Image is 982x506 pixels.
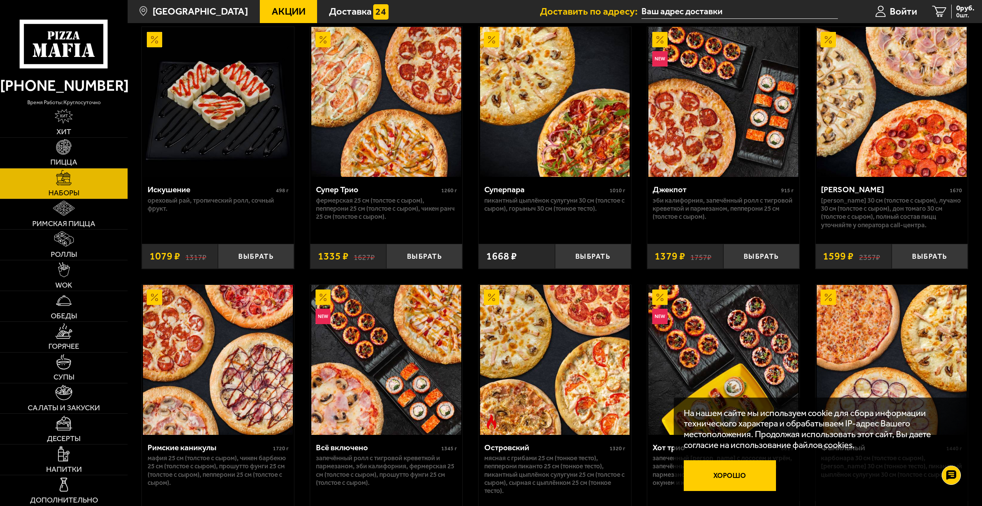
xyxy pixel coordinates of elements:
div: Хот трио [653,443,779,453]
s: 1317 ₽ [185,251,206,261]
span: [GEOGRAPHIC_DATA] [153,7,248,17]
span: Наборы [48,189,80,197]
span: 1670 [950,187,962,194]
a: АкционныйРимские каникулы [142,285,294,435]
a: АкционныйФамильный [816,285,968,435]
span: Супы [53,373,75,381]
a: АкционныйНовинкаХот трио [647,285,799,435]
button: Выбрать [723,244,799,269]
div: Всё включено [316,443,439,453]
span: Обеды [51,312,77,320]
span: 1720 г [273,445,289,452]
a: АкционныйХет Трик [816,27,968,177]
span: WOK [55,281,72,289]
img: Акционный [316,290,331,305]
p: Фермерская 25 см (толстое с сыром), Пепперони 25 см (толстое с сыром), Чикен Ранч 25 см (толстое ... [316,196,457,221]
div: Искушение [148,185,274,195]
img: Акционный [484,32,499,47]
span: 1335 ₽ [318,251,349,261]
span: 1379 ₽ [655,251,685,261]
button: Хорошо [684,460,776,491]
img: Джекпот [648,27,798,177]
span: Салаты и закуски [28,404,100,412]
span: Акции [272,7,306,17]
img: Акционный [652,290,668,305]
span: Доставить по адресу: [540,7,641,17]
button: Выбрать [218,244,294,269]
img: Суперпара [480,27,630,177]
img: Новинка [652,51,668,67]
img: Искушение [143,27,293,177]
a: АкционныйИскушение [142,27,294,177]
div: Джекпот [653,185,779,195]
img: Супер Трио [311,27,461,177]
img: Акционный [316,32,331,47]
a: АкционныйНовинкаВсё включено [310,285,462,435]
div: Островский [484,443,608,453]
span: Хит [56,128,71,136]
p: [PERSON_NAME] 30 см (толстое с сыром), Лучано 30 см (толстое с сыром), Дон Томаго 30 см (толстое ... [821,196,962,229]
button: Выбрать [892,244,968,269]
span: Напитки [46,466,82,473]
span: 915 г [781,187,794,194]
span: 498 г [276,187,289,194]
img: 15daf4d41897b9f0e9f617042186c801.svg [373,4,389,20]
span: 1599 ₽ [823,251,854,261]
div: Римские каникулы [148,443,271,453]
img: Акционный [147,32,162,47]
s: 1627 ₽ [354,251,375,261]
p: Мясная с грибами 25 см (тонкое тесто), Пепперони Пиканто 25 см (тонкое тесто), Пикантный цыплёнок... [484,454,625,495]
p: Мафия 25 см (толстое с сыром), Чикен Барбекю 25 см (толстое с сыром), Прошутто Фунги 25 см (толст... [148,454,289,487]
p: Запеченный [PERSON_NAME] с лососем и угрём, Запечённый ролл с тигровой креветкой и пармезаном, Не... [653,454,794,487]
img: Фамильный [817,285,967,435]
img: Акционный [821,290,836,305]
s: 1757 ₽ [690,251,711,261]
p: Пикантный цыплёнок сулугуни 30 см (толстое с сыром), Горыныч 30 см (тонкое тесто). [484,196,625,213]
span: Горячее [48,343,79,350]
img: Хот трио [648,285,798,435]
img: Акционный [147,290,162,305]
span: 1079 ₽ [150,251,180,261]
button: Выбрать [555,244,631,269]
button: Выбрать [386,244,462,269]
img: Акционный [484,290,499,305]
img: Всё включено [311,285,461,435]
span: Роллы [51,251,77,258]
a: АкционныйОстрое блюдоОстровский [479,285,631,435]
a: АкционныйСуперпара [479,27,631,177]
a: АкционныйНовинкаДжекпот [647,27,799,177]
p: На нашем сайте мы используем cookie для сбора информации технического характера и обрабатываем IP... [684,408,953,450]
img: Акционный [821,32,836,47]
img: Римские каникулы [143,285,293,435]
span: Дополнительно [30,496,98,504]
div: Суперпара [484,185,608,195]
p: Эби Калифорния, Запечённый ролл с тигровой креветкой и пармезаном, Пепперони 25 см (толстое с сыр... [653,196,794,221]
span: 0 шт. [956,12,974,18]
span: Десерты [47,435,81,443]
span: Доставка [329,7,372,17]
a: АкционныйСупер Трио [310,27,462,177]
img: Акционный [652,32,668,47]
span: 1345 г [441,445,457,452]
img: Новинка [652,309,668,324]
img: Хет Трик [817,27,967,177]
span: 1320 г [610,445,625,452]
s: 2357 ₽ [859,251,880,261]
p: Ореховый рай, Тропический ролл, Сочный фрукт. [148,196,289,213]
div: Супер Трио [316,185,439,195]
p: Запечённый ролл с тигровой креветкой и пармезаном, Эби Калифорния, Фермерская 25 см (толстое с сы... [316,454,457,487]
span: 0 руб. [956,5,974,12]
span: 1668 ₽ [486,251,517,261]
img: Острое блюдо [484,414,499,429]
input: Ваш адрес доставки [641,5,838,19]
div: [PERSON_NAME] [821,185,948,195]
span: Римская пицца [32,220,95,228]
span: 1260 г [441,187,457,194]
img: Островский [480,285,630,435]
span: Войти [890,7,917,17]
span: Пицца [50,158,77,166]
img: Новинка [316,309,331,324]
span: 1010 г [610,187,625,194]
